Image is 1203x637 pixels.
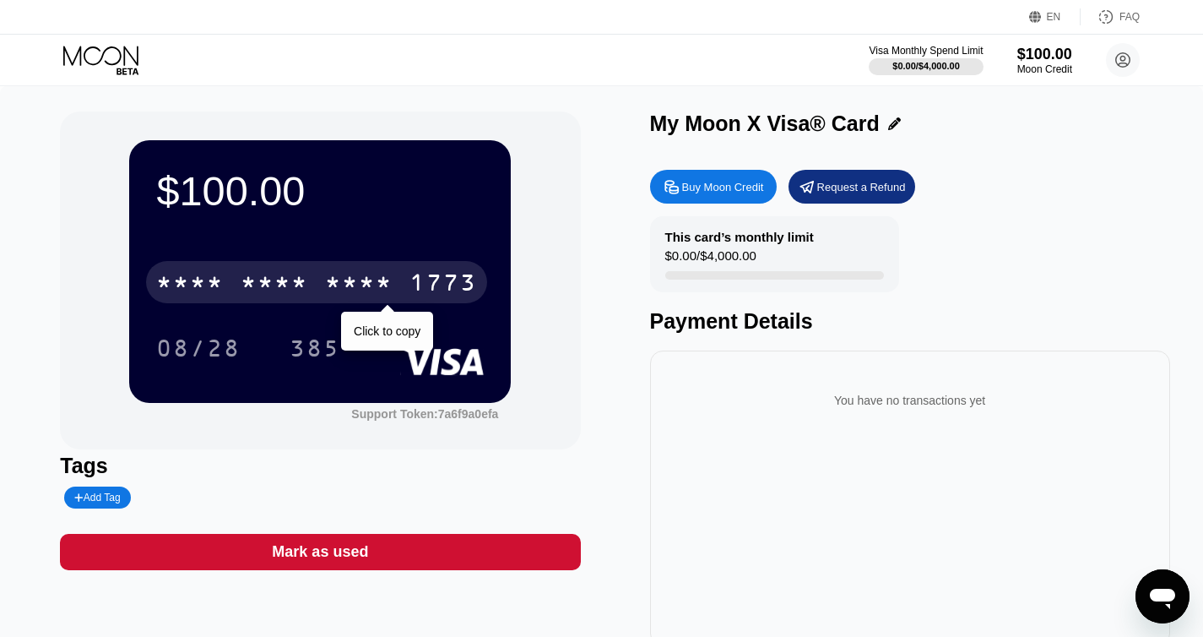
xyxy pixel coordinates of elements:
div: My Moon X Visa® Card [650,112,880,136]
div: Support Token: 7a6f9a0efa [351,407,498,421]
div: Support Token:7a6f9a0efa [351,407,498,421]
div: FAQ [1081,8,1140,25]
div: 385 [290,337,340,364]
div: You have no transactions yet [664,377,1157,424]
div: Tags [60,454,580,478]
div: EN [1047,11,1061,23]
div: EN [1029,8,1081,25]
div: Request a Refund [788,170,915,204]
div: $100.00 [156,167,484,215]
div: Add Tag [74,492,120,504]
div: Moon Credit [1017,63,1072,75]
div: 1773 [409,271,477,298]
div: Add Tag [64,487,130,509]
div: $0.00 / $4,000.00 [892,61,960,71]
div: 08/28 [144,327,253,369]
div: Click to copy [354,324,420,338]
div: 08/28 [156,337,241,364]
iframe: Button to launch messaging window, conversation in progress [1135,569,1189,623]
div: Buy Moon Credit [650,170,777,204]
div: $100.00Moon Credit [1017,46,1072,75]
div: Request a Refund [817,180,906,194]
div: $0.00 / $4,000.00 [665,248,756,271]
div: Visa Monthly Spend Limit$0.00/$4,000.00 [869,45,983,75]
div: Mark as used [60,534,580,570]
div: Mark as used [272,542,368,562]
div: 385 [277,327,353,369]
div: This card’s monthly limit [665,230,814,244]
div: $100.00 [1017,46,1072,63]
div: Visa Monthly Spend Limit [869,45,983,57]
div: FAQ [1119,11,1140,23]
div: Buy Moon Credit [682,180,764,194]
div: Payment Details [650,309,1170,334]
